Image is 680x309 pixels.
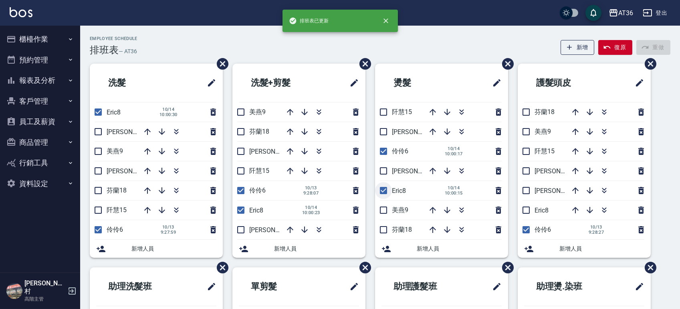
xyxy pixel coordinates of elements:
button: 商品管理 [3,132,77,153]
span: 芬蘭18 [249,128,269,135]
div: AT36 [618,8,633,18]
span: Eric8 [392,187,406,195]
span: [PERSON_NAME]16 [535,187,590,195]
span: Eric8 [249,207,263,214]
span: 10/13 [302,185,320,191]
span: 10:00:30 [159,112,178,117]
span: 美燕9 [249,108,266,116]
span: [PERSON_NAME]11 [249,226,305,234]
span: 刪除班表 [496,52,515,76]
span: 伶伶6 [535,226,551,233]
span: 修改班表的標題 [487,277,502,296]
span: Eric8 [535,207,549,214]
span: 修改班表的標題 [202,277,216,296]
span: 10/14 [445,146,463,151]
span: 芬蘭18 [392,226,412,233]
span: 刪除班表 [211,52,230,76]
div: 新增人員 [375,240,508,258]
button: save [585,5,601,21]
button: 新增 [561,40,595,55]
span: 新增人員 [131,245,216,253]
span: [PERSON_NAME]11 [392,167,447,175]
button: 櫃檯作業 [3,29,77,50]
span: 新增人員 [417,245,502,253]
p: 高階主管 [24,295,65,303]
span: 阡慧15 [249,167,269,175]
span: 9:28:07 [302,191,320,196]
span: 新增人員 [274,245,359,253]
button: AT36 [605,5,636,21]
span: 修改班表的標題 [630,73,644,92]
span: 10/13 [159,225,177,230]
h2: Employee Schedule [90,36,137,41]
span: 芬蘭18 [535,108,555,116]
button: 登出 [640,6,670,20]
button: 復原 [598,40,632,55]
div: 新增人員 [518,240,651,258]
span: 刪除班表 [639,52,658,76]
span: 修改班表的標題 [202,73,216,92]
img: Person [6,283,22,299]
span: 阡慧15 [107,206,127,214]
span: 刪除班表 [211,256,230,279]
span: 伶伶6 [249,187,266,194]
span: 阡慧15 [535,147,555,155]
span: 修改班表的標題 [345,277,359,296]
h2: 燙髮 [381,68,455,97]
span: 10/13 [587,225,605,230]
span: [PERSON_NAME]11 [535,167,590,175]
span: Eric8 [107,108,121,116]
div: 新增人員 [232,240,365,258]
span: 伶伶6 [392,147,408,155]
h2: 護髮頭皮 [524,68,607,97]
span: 美燕9 [535,128,551,135]
button: 預約管理 [3,50,77,70]
span: 修改班表的標題 [345,73,359,92]
button: close [377,12,395,30]
h2: 單剪髮 [239,272,317,301]
span: 阡慧15 [392,108,412,116]
span: 10:00:15 [445,191,463,196]
span: [PERSON_NAME]16 [392,128,447,136]
button: 資料設定 [3,173,77,194]
button: 行銷工具 [3,152,77,173]
span: 刪除班表 [496,256,515,279]
span: [PERSON_NAME]11 [107,167,162,175]
span: 芬蘭18 [107,187,127,194]
h2: 助理護髮班 [381,272,468,301]
span: 10/14 [445,185,463,191]
button: 員工及薪資 [3,111,77,132]
span: 刪除班表 [639,256,658,279]
h2: 助理洗髮班 [96,272,183,301]
span: 修改班表的標題 [487,73,502,92]
span: [PERSON_NAME]16 [249,148,305,155]
span: 10/14 [159,107,178,112]
button: 客戶管理 [3,91,77,112]
span: 10:00:23 [302,210,320,215]
button: 報表及分析 [3,70,77,91]
h2: 洗髮+剪髮 [239,68,323,97]
span: 新增人員 [559,245,644,253]
img: Logo [10,7,32,17]
span: 伶伶6 [107,226,123,233]
span: 9:28:27 [587,230,605,235]
span: 10:00:17 [445,151,463,157]
span: 修改班表的標題 [630,277,644,296]
span: [PERSON_NAME]16 [107,128,162,136]
span: 美燕9 [392,206,408,214]
h5: [PERSON_NAME]村 [24,279,65,295]
h3: 排班表 [90,44,119,56]
span: 10/14 [302,205,320,210]
h2: 助理燙.染班 [524,272,612,301]
span: 刪除班表 [353,52,372,76]
span: 9:27:59 [159,230,177,235]
div: 新增人員 [90,240,223,258]
h2: 洗髮 [96,68,170,97]
span: 排班表已更新 [289,17,329,25]
h6: — AT36 [119,47,137,56]
span: 刪除班表 [353,256,372,279]
span: 美燕9 [107,147,123,155]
